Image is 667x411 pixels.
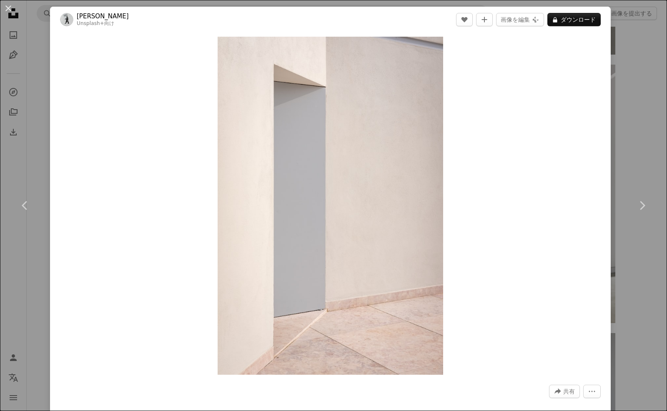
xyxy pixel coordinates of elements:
[617,165,667,246] a: 次へ
[476,13,493,26] button: コレクションに追加する
[218,37,443,375] button: この画像でズームインする
[77,12,129,20] a: [PERSON_NAME]
[563,385,575,398] span: 共有
[456,13,473,26] button: いいね！
[60,13,73,26] img: Bernard Hermantのプロフィールを見る
[547,13,601,26] button: ダウンロード
[496,13,544,26] button: 画像を編集
[77,20,129,27] div: 向け
[77,20,104,26] a: Unsplash+
[218,37,443,375] img: ドアが閉まり、タイル張りの床の空き部屋
[549,385,580,398] button: このビジュアルを共有する
[583,385,601,398] button: その他のアクション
